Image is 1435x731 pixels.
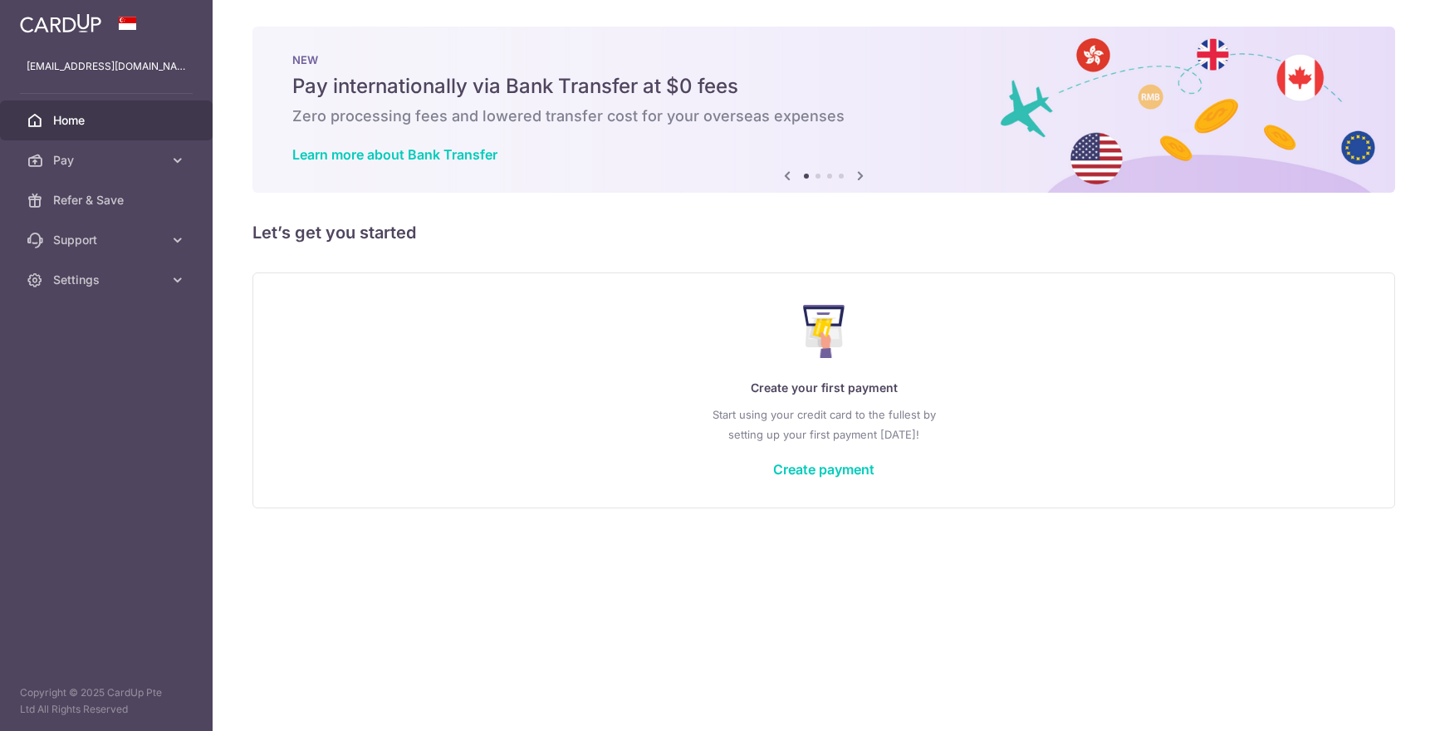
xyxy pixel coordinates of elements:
[292,146,497,163] a: Learn more about Bank Transfer
[252,27,1395,193] img: Bank transfer banner
[53,272,163,288] span: Settings
[53,112,163,129] span: Home
[292,73,1355,100] h5: Pay internationally via Bank Transfer at $0 fees
[252,219,1395,246] h5: Let’s get you started
[292,53,1355,66] p: NEW
[27,58,186,75] p: [EMAIL_ADDRESS][DOMAIN_NAME]
[287,405,1361,444] p: Start using your credit card to the fullest by setting up your first payment [DATE]!
[773,461,874,478] a: Create payment
[53,192,163,209] span: Refer & Save
[292,106,1355,126] h6: Zero processing fees and lowered transfer cost for your overseas expenses
[20,13,101,33] img: CardUp
[53,152,163,169] span: Pay
[287,378,1361,398] p: Create your first payment
[803,305,845,358] img: Make Payment
[53,232,163,248] span: Support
